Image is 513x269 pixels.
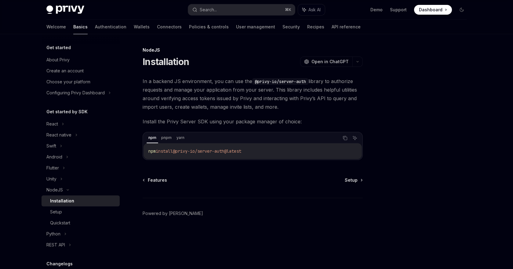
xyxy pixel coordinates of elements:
div: NodeJS [46,186,63,194]
button: Copy the contents from the code block [341,134,349,142]
button: Toggle dark mode [457,5,467,15]
div: NodeJS [143,47,363,53]
a: API reference [332,20,361,34]
a: Setup [42,206,120,217]
div: Installation [50,197,74,205]
span: In a backend JS environment, you can use the library to authorize requests and manage your applic... [143,77,363,111]
div: Configuring Privy Dashboard [46,89,105,96]
button: Ask AI [298,4,325,15]
div: Choose your platform [46,78,90,85]
img: dark logo [46,5,84,14]
a: Choose your platform [42,76,120,87]
div: Android [46,153,62,161]
div: pnpm [159,134,173,141]
div: Quickstart [50,219,70,227]
div: Setup [50,208,62,216]
a: Quickstart [42,217,120,228]
h5: Get started by SDK [46,108,88,115]
a: Installation [42,195,120,206]
span: Features [148,177,167,183]
div: REST API [46,241,65,249]
button: Search...⌘K [188,4,295,15]
span: Dashboard [419,7,442,13]
a: Connectors [157,20,182,34]
div: Unity [46,175,56,183]
div: About Privy [46,56,70,64]
a: Policies & controls [189,20,229,34]
a: Basics [73,20,88,34]
div: Swift [46,142,56,150]
span: ⌘ K [285,7,291,12]
h5: Changelogs [46,260,73,267]
a: Authentication [95,20,126,34]
div: Flutter [46,164,59,172]
a: Recipes [307,20,324,34]
div: Create an account [46,67,84,75]
a: Welcome [46,20,66,34]
a: Create an account [42,65,120,76]
a: Powered by [PERSON_NAME] [143,210,203,216]
h5: Get started [46,44,71,51]
div: yarn [175,134,186,141]
div: npm [147,134,158,141]
a: Features [143,177,167,183]
h1: Installation [143,56,189,67]
span: install [156,148,173,154]
a: Security [282,20,300,34]
span: Install the Privy Server SDK using your package manager of choice: [143,117,363,126]
a: About Privy [42,54,120,65]
code: @privy-io/server-auth [252,78,308,85]
span: Ask AI [308,7,321,13]
div: React [46,120,58,128]
a: Support [390,7,407,13]
span: @privy-io/server-auth@latest [173,148,241,154]
div: Python [46,230,60,238]
span: npm [148,148,156,154]
a: User management [236,20,275,34]
a: Wallets [134,20,150,34]
a: Setup [345,177,362,183]
span: Open in ChatGPT [311,59,349,65]
a: Demo [370,7,383,13]
button: Ask AI [351,134,359,142]
a: Dashboard [414,5,452,15]
button: Open in ChatGPT [300,56,352,67]
div: React native [46,131,71,139]
div: Search... [200,6,217,13]
span: Setup [345,177,358,183]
